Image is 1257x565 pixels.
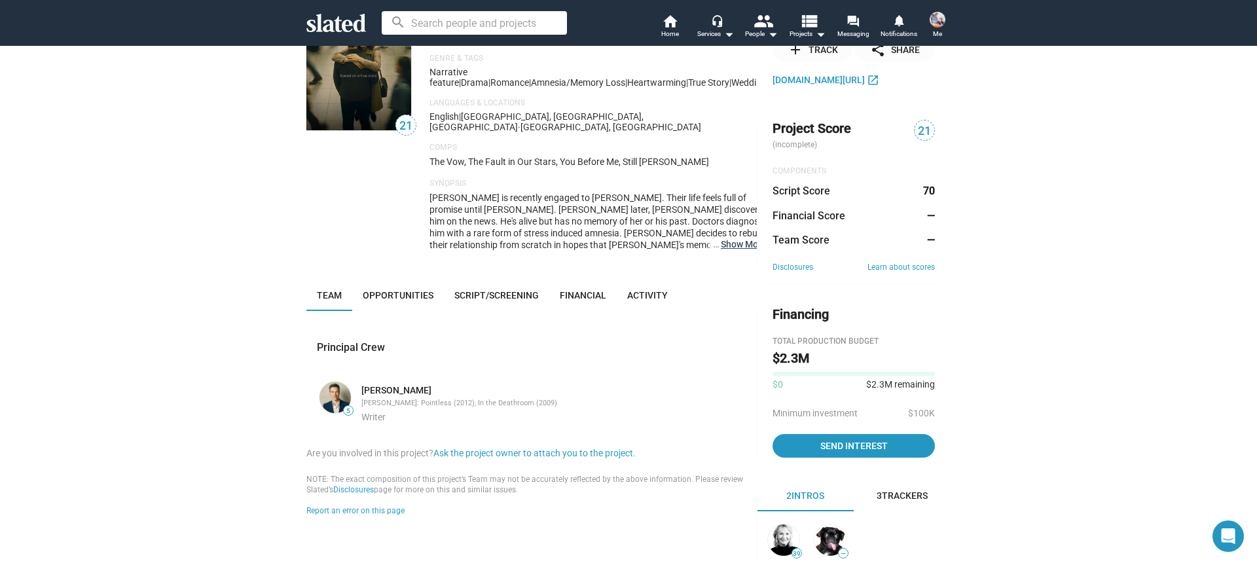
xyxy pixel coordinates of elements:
[721,26,737,42] mat-icon: arrow_drop_down
[661,26,679,42] span: Home
[773,434,935,458] button: Open send interest dialog
[429,143,767,153] p: Comps
[429,98,767,109] p: Languages & Locations
[788,42,803,58] mat-icon: add
[814,524,846,556] img: Sharon Bruneau
[773,306,829,323] div: Financing
[773,263,813,273] a: Disclosures
[839,550,848,557] span: —
[786,490,824,502] div: 2 Intros
[306,506,405,517] button: Report an error on this page
[707,238,721,250] span: …
[788,38,838,62] div: Track
[754,11,773,30] mat-icon: people
[344,407,353,415] span: 5
[876,13,922,42] a: Notifications
[560,290,606,301] span: Financial
[933,26,942,42] span: Me
[459,77,461,88] span: |
[738,13,784,42] button: People
[531,77,625,88] span: amnesia/memory loss
[870,42,886,58] mat-icon: share
[773,184,830,198] dt: Script Score
[454,290,539,301] span: Script/Screening
[306,280,352,311] a: Team
[429,156,767,168] p: The Vow, The Fault in Our Stars, You Before Me, Still [PERSON_NAME]
[773,350,809,367] h2: $2.3M
[837,26,869,42] span: Messaging
[693,13,738,42] button: Services
[429,179,767,189] p: Synopsis
[930,12,945,27] img: Nathan Thomas
[799,11,818,30] mat-icon: view_list
[529,77,531,88] span: |
[662,13,678,29] mat-icon: home
[922,9,953,43] button: Nathan ThomasMe
[382,11,567,35] input: Search people and projects
[317,290,342,301] span: Team
[773,38,852,62] button: Track
[520,122,701,132] span: [GEOGRAPHIC_DATA], [GEOGRAPHIC_DATA]
[306,447,744,460] div: Are you involved in this project?
[855,38,935,62] button: Share
[396,117,416,135] span: 21
[922,209,935,223] dd: —
[922,184,935,198] dd: 70
[488,77,490,88] span: |
[877,490,928,502] div: 3 Trackers
[768,524,799,556] img: Shelly Bancroft
[333,485,374,494] a: Disclosures
[792,550,801,558] span: 39
[745,26,778,42] div: People
[459,111,461,122] span: |
[773,75,865,85] span: [DOMAIN_NAME][URL]
[686,77,688,88] span: |
[790,26,826,42] span: Projects
[433,447,636,460] button: Ask the project owner to attach you to the project.
[773,378,783,391] span: $0
[784,13,830,42] button: Projects
[773,166,935,177] div: COMPONENTS
[892,14,905,26] mat-icon: notifications
[461,77,488,88] span: Drama
[915,122,934,140] span: 21
[317,340,390,354] div: Principal Crew
[490,77,529,88] span: Romance
[773,120,851,137] span: Project Score
[773,408,858,418] span: Minimum investment
[773,72,883,88] a: [DOMAIN_NAME][URL]
[617,280,678,311] a: Activity
[361,399,741,409] div: [PERSON_NAME]: Pointless (2012), In the Deathroom (2009)
[866,379,935,390] span: $2.3M remaining
[765,26,780,42] mat-icon: arrow_drop_down
[627,77,686,88] span: heartwarming
[773,233,829,247] dt: Team Score
[647,13,693,42] a: Home
[444,280,549,311] a: Script/Screening
[729,77,731,88] span: |
[363,290,433,301] span: Opportunities
[429,54,767,64] p: Genre & Tags
[627,290,668,301] span: Activity
[867,73,879,86] mat-icon: open_in_new
[847,14,859,27] mat-icon: forum
[783,434,924,458] span: Send Interest
[1212,520,1244,552] div: Open Intercom Messenger
[429,67,467,88] span: Narrative feature
[352,280,444,311] a: Opportunities
[361,412,386,422] span: Writer
[429,111,459,122] span: English
[319,382,351,413] img: Luke Cheney
[711,14,723,26] mat-icon: headset_mic
[306,475,744,496] div: NOTE: The exact composition of this project’s Team may not be accurately reflected by the above i...
[830,13,876,42] a: Messaging
[518,122,520,132] span: ·
[429,192,767,356] span: [PERSON_NAME] is recently engaged to [PERSON_NAME]. Their life feels full of promise until [PERSO...
[625,77,627,88] span: |
[731,77,767,88] span: wedding
[697,26,734,42] div: Services
[773,408,935,418] div: $100K
[870,38,920,62] div: Share
[688,77,729,88] span: true story
[773,140,820,149] span: (incomplete)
